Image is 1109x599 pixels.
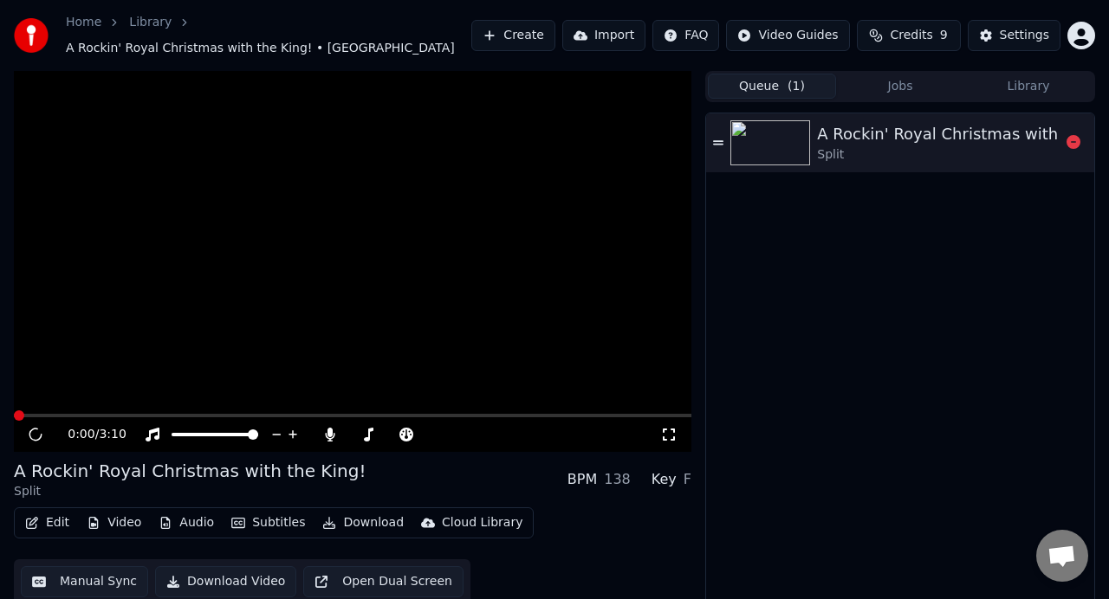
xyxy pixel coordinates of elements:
span: 3:10 [99,426,126,443]
img: youka [14,18,49,53]
a: Home [66,14,101,31]
div: Settings [1000,27,1049,44]
span: ( 1 ) [788,78,805,95]
button: Download Video [155,566,296,597]
div: / [68,426,109,443]
button: Settings [968,20,1060,51]
button: Import [562,20,645,51]
button: Video [80,511,148,535]
div: Split [14,483,366,500]
div: A Rockin' Royal Christmas with the King! [14,459,366,483]
button: Open Dual Screen [303,566,464,597]
div: Open chat [1036,530,1088,582]
div: BPM [567,469,597,490]
button: Jobs [836,74,964,99]
span: Credits [890,27,932,44]
a: Library [129,14,172,31]
button: Manual Sync [21,566,148,597]
span: 9 [940,27,948,44]
div: Cloud Library [442,514,522,531]
div: 138 [604,469,631,490]
button: Audio [152,511,221,535]
button: Edit [18,511,76,535]
span: A Rockin' Royal Christmas with the King! • [GEOGRAPHIC_DATA] [66,40,455,57]
div: Key [652,469,677,490]
button: FAQ [652,20,719,51]
span: 0:00 [68,426,94,443]
button: Download [315,511,411,535]
nav: breadcrumb [66,14,471,57]
button: Video Guides [726,20,849,51]
button: Subtitles [224,511,312,535]
button: Credits9 [857,20,961,51]
div: F [684,469,691,490]
button: Library [964,74,1093,99]
button: Queue [708,74,836,99]
button: Create [471,20,555,51]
